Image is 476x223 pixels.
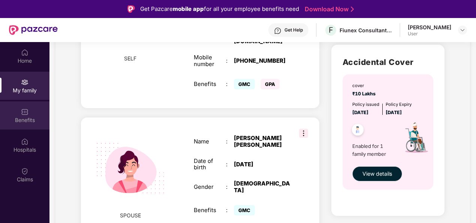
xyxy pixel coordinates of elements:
div: Gender [194,184,226,190]
strong: mobile app [173,5,204,12]
img: svg+xml;base64,PHN2ZyBpZD0iSG9zcGl0YWxzIiB4bWxucz0iaHR0cDovL3d3dy53My5vcmcvMjAwMC9zdmciIHdpZHRoPS... [21,138,28,145]
div: Fiunex Consultants Private Limited [340,27,392,34]
img: svg+xml;base64,PHN2ZyBpZD0iRHJvcGRvd24tMzJ4MzIiIHhtbG5zPSJodHRwOi8vd3d3LnczLm9yZy8yMDAwL3N2ZyIgd2... [460,27,466,33]
span: ₹10 Lakhs [352,91,378,96]
img: svg+xml;base64,PHN2ZyBpZD0iQmVuZWZpdHMiIHhtbG5zPSJodHRwOi8vd3d3LnczLm9yZy8yMDAwL3N2ZyIgd2lkdGg9Ij... [21,108,28,116]
img: New Pazcare Logo [9,25,58,35]
img: svg+xml;base64,PHN2ZyB3aWR0aD0iMzIiIGhlaWdodD0iMzIiIHZpZXdCb3g9IjAgMCAzMiAzMiIgZmlsbD0ibm9uZSIgeG... [299,129,308,138]
div: : [226,184,234,190]
div: Date of birth [194,158,226,171]
span: GPA [260,79,280,89]
div: cover [352,83,378,89]
span: View details [362,170,392,178]
span: Enabled for 1 family member [352,142,395,158]
button: View details [352,166,402,181]
div: : [226,81,234,87]
img: svg+xml;base64,PHN2ZyBpZD0iQ2xhaW0iIHhtbG5zPSJodHRwOi8vd3d3LnczLm9yZy8yMDAwL3N2ZyIgd2lkdGg9IjIwIi... [21,167,28,175]
div: Get Pazcare for all your employee benefits need [140,5,299,14]
img: svg+xml;base64,PHN2ZyB4bWxucz0iaHR0cDovL3d3dy53My5vcmcvMjAwMC9zdmciIHdpZHRoPSI0OC45NDMiIGhlaWdodD... [349,122,367,140]
div: Get Help [284,27,303,33]
span: SPOUSE [120,211,141,220]
div: User [408,31,451,37]
div: : [226,57,234,64]
div: [PERSON_NAME] [408,24,451,31]
div: [DATE] [234,161,290,168]
div: [DEMOGRAPHIC_DATA] [234,180,290,194]
span: GMC [234,79,255,89]
div: Benefits [194,81,226,87]
h2: Accidental Cover [343,56,433,68]
img: Stroke [351,5,354,13]
span: [DATE] [352,110,368,115]
div: Policy Expiry [386,101,412,108]
span: F [329,26,333,35]
span: [DATE] [386,110,402,115]
div: : [226,161,234,168]
div: : [226,138,234,145]
img: Logo [127,5,135,13]
img: svg+xml;base64,PHN2ZyBpZD0iSGVscC0zMngzMiIgeG1sbnM9Imh0dHA6Ly93d3cudzMub3JnLzIwMDAvc3ZnIiB3aWR0aD... [274,27,281,35]
span: GMC [234,205,255,215]
img: svg+xml;base64,PHN2ZyBpZD0iSG9tZSIgeG1sbnM9Imh0dHA6Ly93d3cudzMub3JnLzIwMDAvc3ZnIiB3aWR0aD0iMjAiIG... [21,49,28,56]
div: : [226,207,234,214]
div: [PERSON_NAME] [PERSON_NAME] [234,135,290,148]
img: svg+xml;base64,PHN2ZyB3aWR0aD0iMjAiIGhlaWdodD0iMjAiIHZpZXdCb3g9IjAgMCAyMCAyMCIgZmlsbD0ibm9uZSIgeG... [21,78,28,86]
img: svg+xml;base64,PHN2ZyB4bWxucz0iaHR0cDovL3d3dy53My5vcmcvMjAwMC9zdmciIHdpZHRoPSIyMjQiIGhlaWdodD0iMT... [87,125,174,212]
div: Mobile number [194,54,226,68]
div: Name [194,138,226,145]
span: SELF [124,54,136,63]
img: icon [395,116,437,162]
a: Download Now [305,5,352,13]
div: Benefits [194,207,226,214]
div: Policy issued [352,101,379,108]
div: [PHONE_NUMBER] [234,57,290,64]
